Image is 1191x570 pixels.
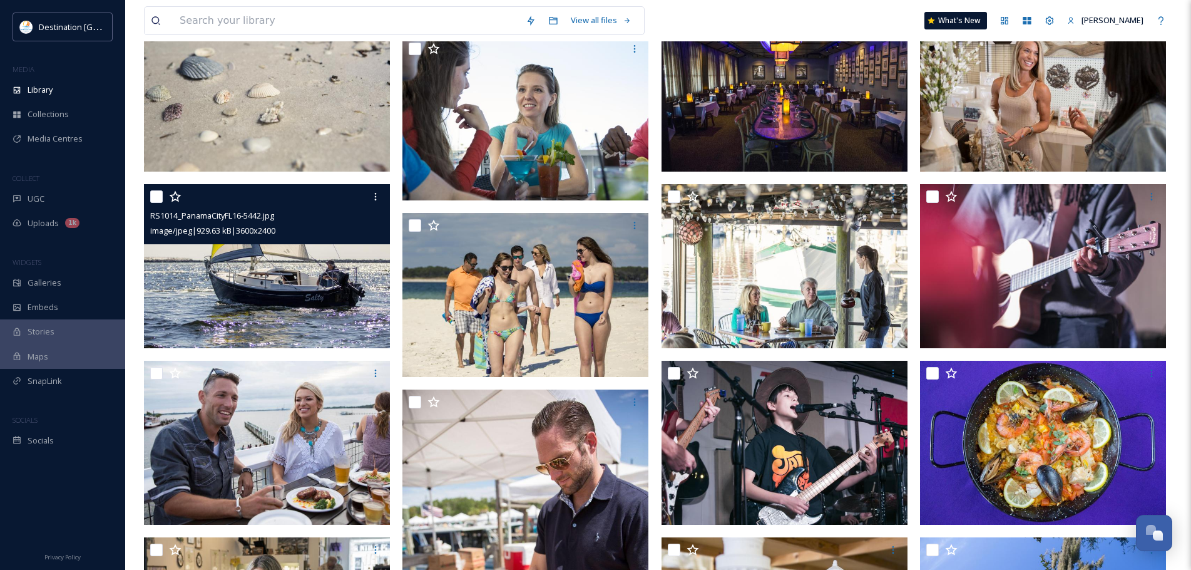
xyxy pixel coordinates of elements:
[28,108,69,120] span: Collections
[13,65,34,74] span: MEDIA
[1081,14,1143,26] span: [PERSON_NAME]
[44,553,81,561] span: Privacy Policy
[44,549,81,564] a: Privacy Policy
[39,21,163,33] span: Destination [GEOGRAPHIC_DATA]
[28,217,59,229] span: Uploads
[924,12,987,29] a: What's New
[662,184,907,348] img: RS1095_PanamaCityFL16-4574.jpg
[920,8,1166,172] img: RS12165_BEK_9022.jpg
[28,193,44,205] span: UGC
[144,184,390,348] img: RS1014_PanamaCityFL16-5442.jpg
[28,375,62,387] span: SnapLink
[150,225,275,236] span: image/jpeg | 929.63 kB | 3600 x 2400
[28,133,83,145] span: Media Centres
[565,8,638,33] a: View all files
[13,257,41,267] span: WIDGETS
[28,435,54,447] span: Socials
[402,36,648,200] img: RS1054_PanamaCityFL16-1720.jpg
[28,351,48,363] span: Maps
[144,8,390,172] img: RS996_PanamaCityFL16-5066.jpg
[28,326,54,338] span: Stories
[920,184,1166,348] img: RS1238_PanamaCityFL16-5770.jpg
[13,415,38,425] span: SOCIALS
[173,7,519,34] input: Search your library
[28,84,53,96] span: Library
[65,218,79,228] div: 1k
[662,8,907,172] img: RS1103_PanamaCityFL16-5492.jpg
[1061,8,1150,33] a: [PERSON_NAME]
[1136,515,1172,551] button: Open Chat
[920,361,1166,525] img: RS11988_BEK_0099.jpg
[20,21,33,33] img: download.png
[150,210,274,221] span: RS1014_PanamaCityFL16-5442.jpg
[28,277,61,289] span: Galleries
[662,361,907,525] img: RS1228_PanamaCityFL16-5736.jpg
[28,301,58,313] span: Embeds
[13,174,39,183] span: COLLECT
[144,361,390,525] img: RS12078_BEK_1585.jpg
[402,213,648,377] img: RS1012_PanamaCityFL16-5297.jpg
